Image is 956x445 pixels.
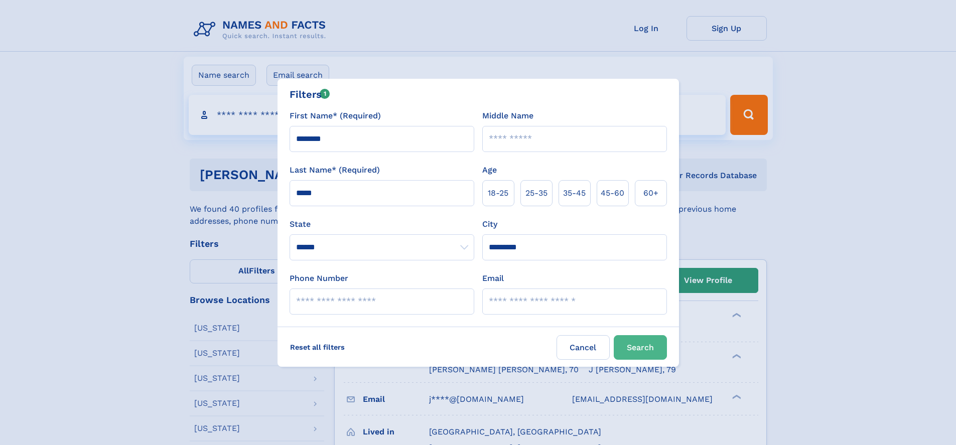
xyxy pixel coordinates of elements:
[614,335,667,360] button: Search
[643,187,658,199] span: 60+
[488,187,508,199] span: 18‑25
[482,110,533,122] label: Middle Name
[284,335,351,359] label: Reset all filters
[290,87,330,102] div: Filters
[525,187,548,199] span: 25‑35
[482,218,497,230] label: City
[563,187,586,199] span: 35‑45
[290,110,381,122] label: First Name* (Required)
[482,164,497,176] label: Age
[290,218,474,230] label: State
[601,187,624,199] span: 45‑60
[290,164,380,176] label: Last Name* (Required)
[557,335,610,360] label: Cancel
[290,272,348,284] label: Phone Number
[482,272,504,284] label: Email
